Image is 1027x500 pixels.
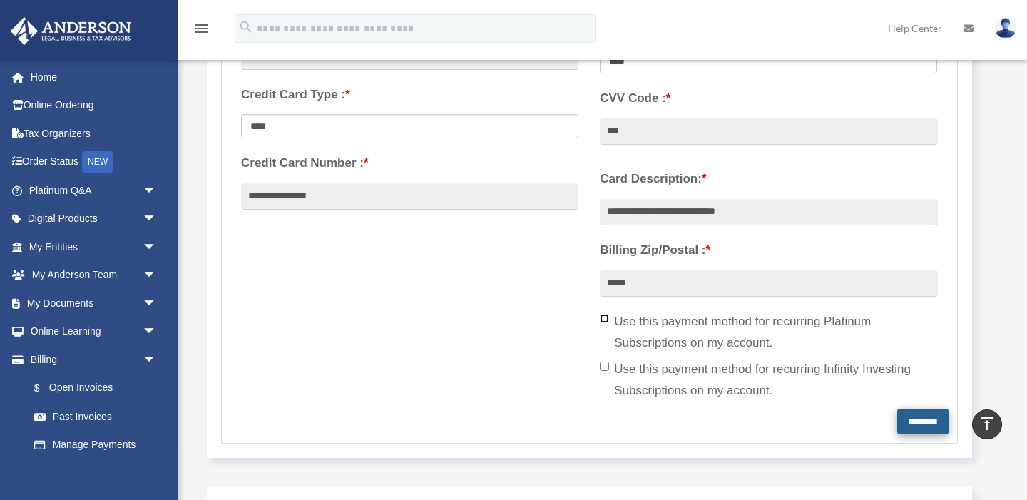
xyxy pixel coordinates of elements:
input: Use this payment method for recurring Infinity Investing Subscriptions on my account. [600,362,609,371]
span: arrow_drop_down [143,261,171,290]
span: arrow_drop_down [143,289,171,318]
a: Digital Productsarrow_drop_down [10,205,178,233]
span: arrow_drop_down [143,205,171,234]
a: Order StatusNEW [10,148,178,177]
span: arrow_drop_down [143,233,171,262]
a: Platinum Q&Aarrow_drop_down [10,176,178,205]
label: CVV Code : [600,88,937,109]
label: Use this payment method for recurring Platinum Subscriptions on my account. [600,311,937,354]
input: Use this payment method for recurring Platinum Subscriptions on my account. [600,314,609,323]
a: My Entitiesarrow_drop_down [10,233,178,261]
i: menu [193,20,210,37]
a: vertical_align_top [972,409,1002,439]
i: vertical_align_top [979,415,996,432]
a: menu [193,25,210,37]
a: $Open Invoices [20,374,178,403]
a: Billingarrow_drop_down [10,345,178,374]
label: Credit Card Type : [241,84,578,106]
img: Anderson Advisors Platinum Portal [6,17,136,45]
a: Home [10,63,178,91]
a: Past Invoices [20,402,178,431]
span: arrow_drop_down [143,317,171,347]
label: Billing Zip/Postal : [600,240,937,261]
a: My Anderson Teamarrow_drop_down [10,261,178,290]
a: Manage Payments [20,431,171,459]
span: $ [42,379,49,397]
label: Use this payment method for recurring Infinity Investing Subscriptions on my account. [600,359,937,402]
span: arrow_drop_down [143,345,171,374]
label: Credit Card Number : [241,153,578,174]
span: arrow_drop_down [143,176,171,205]
a: Tax Organizers [10,119,178,148]
img: User Pic [995,18,1016,39]
a: Online Learningarrow_drop_down [10,317,178,346]
i: search [238,19,254,35]
a: My Documentsarrow_drop_down [10,289,178,317]
a: Online Ordering [10,91,178,120]
div: NEW [82,151,113,173]
label: Card Description: [600,168,937,190]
